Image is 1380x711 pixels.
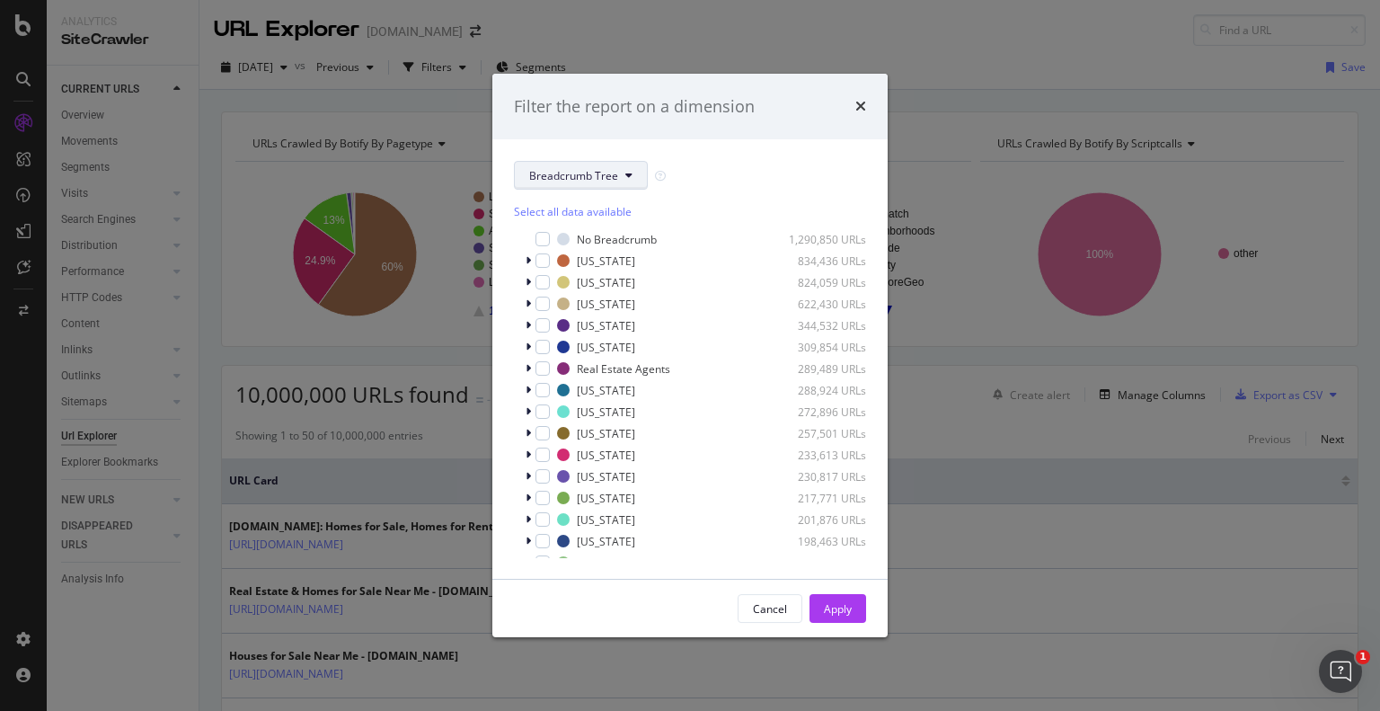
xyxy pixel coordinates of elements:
[778,491,866,506] div: 217,771 URLs
[1356,650,1370,664] span: 1
[778,448,866,463] div: 233,613 URLs
[809,594,866,623] button: Apply
[577,512,635,528] div: [US_STATE]
[577,232,657,247] div: No Breadcrumb
[577,469,635,484] div: [US_STATE]
[577,404,635,420] div: [US_STATE]
[778,404,866,420] div: 272,896 URLs
[778,275,866,290] div: 824,059 URLs
[824,601,852,617] div: Apply
[778,512,866,528] div: 201,876 URLs
[514,204,866,219] div: Select all data available
[778,361,866,377] div: 289,489 URLs
[778,383,866,398] div: 288,924 URLs
[514,161,648,190] button: Breadcrumb Tree
[577,426,635,441] div: [US_STATE]
[778,534,866,549] div: 198,463 URLs
[577,383,635,398] div: [US_STATE]
[577,448,635,463] div: [US_STATE]
[753,601,787,617] div: Cancel
[577,253,635,269] div: [US_STATE]
[577,297,635,312] div: [US_STATE]
[577,361,670,377] div: Real Estate Agents
[529,168,618,183] span: Breadcrumb Tree
[577,534,635,549] div: [US_STATE]
[778,469,866,484] div: 230,817 URLs
[778,426,866,441] div: 257,501 URLs
[577,318,635,333] div: [US_STATE]
[577,491,635,506] div: [US_STATE]
[778,318,866,333] div: 344,532 URLs
[738,594,802,623] button: Cancel
[778,340,866,355] div: 309,854 URLs
[1319,650,1362,693] iframe: Intercom live chat
[778,253,866,269] div: 834,436 URLs
[778,297,866,312] div: 622,430 URLs
[577,275,635,290] div: [US_STATE]
[778,232,866,247] div: 1,290,850 URLs
[577,555,635,571] div: [US_STATE]
[492,74,888,638] div: modal
[577,340,635,355] div: [US_STATE]
[778,555,866,571] div: 198,288 URLs
[855,95,866,119] div: times
[514,95,755,119] div: Filter the report on a dimension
